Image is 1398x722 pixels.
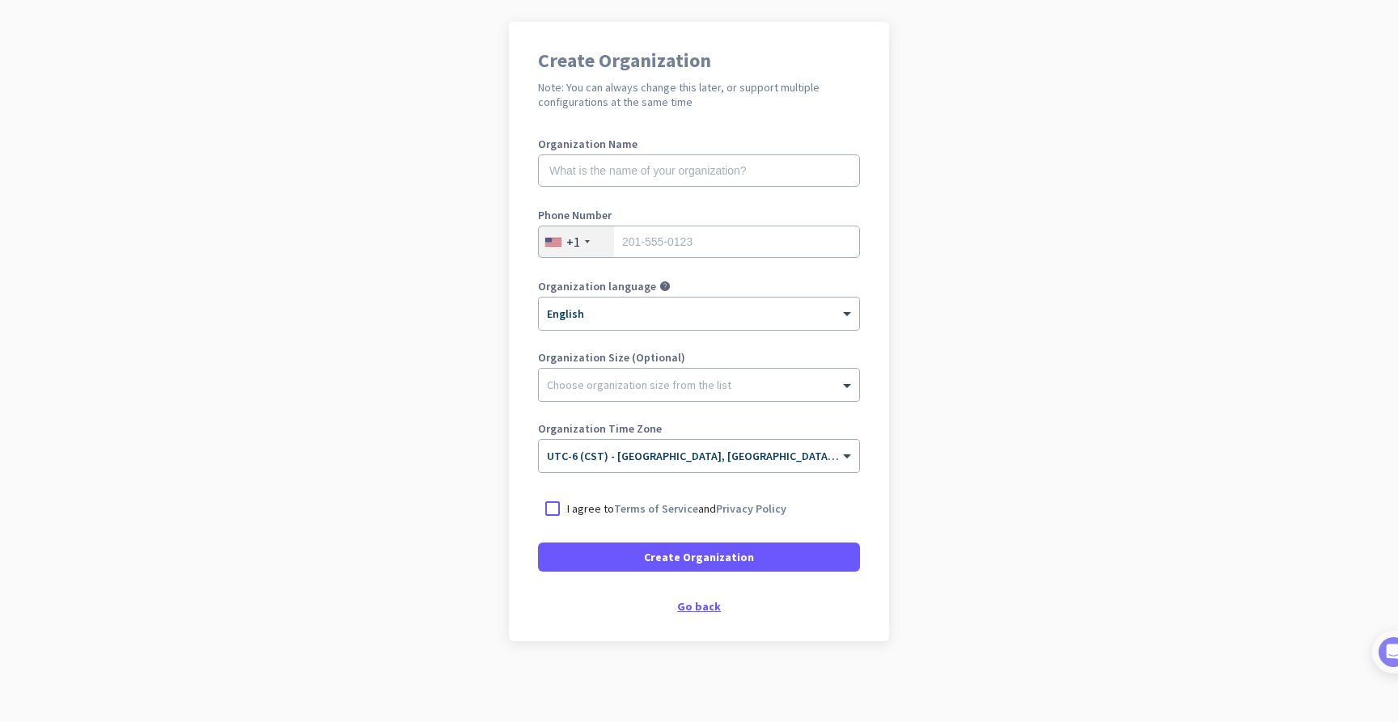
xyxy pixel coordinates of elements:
label: Organization Size (Optional) [538,352,860,363]
button: Create Organization [538,543,860,572]
div: Go back [538,601,860,612]
div: +1 [566,234,580,250]
a: Terms of Service [614,501,698,516]
i: help [659,281,671,292]
input: What is the name of your organization? [538,154,860,187]
label: Organization Name [538,138,860,150]
span: Create Organization [644,549,754,565]
h1: Create Organization [538,51,860,70]
input: 201-555-0123 [538,226,860,258]
p: I agree to and [567,500,786,517]
label: Phone Number [538,209,860,221]
label: Organization language [538,281,656,292]
a: Privacy Policy [716,501,786,516]
label: Organization Time Zone [538,423,860,434]
h2: Note: You can always change this later, or support multiple configurations at the same time [538,80,860,109]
